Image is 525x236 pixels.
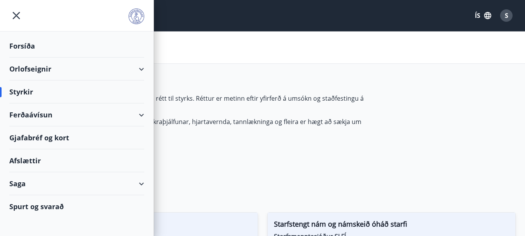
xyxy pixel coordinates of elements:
p: Áætlaðar upphæðir endurspegla ekki endanlegan rétt til styrks. Réttur er metinn eftir yfirferð á ... [9,94,376,111]
div: Saga [9,172,144,195]
div: Styrkir [9,80,144,103]
div: Afslættir [9,149,144,172]
img: union_logo [129,9,144,24]
div: Gjafabréf og kort [9,126,144,149]
span: Starfstengt nám og námskeið óháð starfi [274,219,509,232]
button: S [497,6,516,25]
p: Styrki vegna líkamsræktar, krabbameinsleitar, sjúkraþjálfunar, hjartavernda, tannlækninga og flei... [9,117,376,135]
div: Spurt og svarað [9,195,144,218]
span: S [505,11,508,20]
div: Ferðaávísun [9,103,144,126]
p: Þú getur sótt um fræðslustyrki hér fyrir neðan. [9,79,376,88]
div: Orlofseignir [9,58,144,80]
div: Forsíða [9,35,144,58]
button: ÍS [471,9,495,23]
button: menu [9,9,23,23]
